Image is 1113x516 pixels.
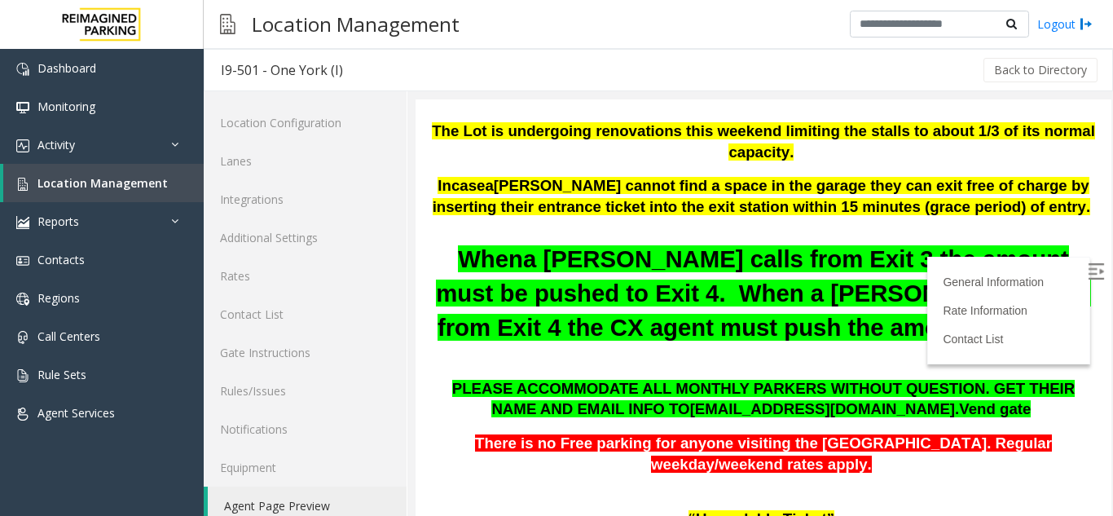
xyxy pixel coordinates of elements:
[37,329,100,344] span: Call Centers
[244,4,468,44] h3: Location Management
[204,333,407,372] a: Gate Instructions
[22,77,36,95] span: In
[36,77,70,95] span: case
[204,448,407,487] a: Equipment
[16,293,29,306] img: 'icon'
[204,142,407,180] a: Lanes
[37,367,86,382] span: Rule Sets
[273,411,419,428] span: “Unreadable Ticket”
[37,280,660,319] span: PLEASE ACCOMMODATE ALL MONTHLY PARKERS WITHOUT QUESTION. GET THEIR NAME AND EMAIL INFO TO
[37,405,115,421] span: Agent Services
[543,301,615,318] span: Vend gate
[275,301,544,318] span: [EMAIL_ADDRESS][DOMAIN_NAME].
[16,369,29,382] img: 'icon'
[16,23,680,61] span: The Lot is undergoing renovations this weekend limiting the stalls to about 1/3 of its normal cap...
[16,331,29,344] img: 'icon'
[16,216,29,229] img: 'icon'
[16,178,29,191] img: 'icon'
[221,60,343,81] div: I9-501 - One York (I)
[204,372,407,410] a: Rules/Issues
[42,146,108,173] span: When
[37,214,79,229] span: Reports
[204,257,407,295] a: Rates
[3,164,204,202] a: Location Management
[1037,15,1093,33] a: Logout
[204,295,407,333] a: Contact List
[204,218,407,257] a: Additional Settings
[527,176,628,189] a: General Information
[204,410,407,448] a: Notifications
[527,233,587,246] a: Contact List
[16,101,29,114] img: 'icon'
[16,139,29,152] img: 'icon'
[20,146,675,241] span: a [PERSON_NAME] calls from Exit 3 the amount must be pushed to Exit 4. When a [PERSON_NAME] calls...
[527,205,612,218] a: Rate Information
[672,164,688,180] img: Open/Close Sidebar Menu
[1080,15,1093,33] img: logout
[220,4,235,44] img: pageIcon
[37,60,96,76] span: Dashboard
[17,77,675,116] span: [PERSON_NAME] cannot find a space in the garage they can exit free of charge by inserting their e...
[37,175,168,191] span: Location Management
[204,180,407,218] a: Integrations
[983,58,1098,82] button: Back to Directory
[37,252,85,267] span: Contacts
[37,99,95,114] span: Monitoring
[37,290,80,306] span: Regions
[59,335,636,373] span: There is no Free parking for anyone visiting the [GEOGRAPHIC_DATA]. Regular weekday/weekend rates...
[69,77,77,95] span: a
[16,63,29,76] img: 'icon'
[37,137,75,152] span: Activity
[16,408,29,421] img: 'icon'
[204,104,407,142] a: Location Configuration
[16,254,29,267] img: 'icon'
